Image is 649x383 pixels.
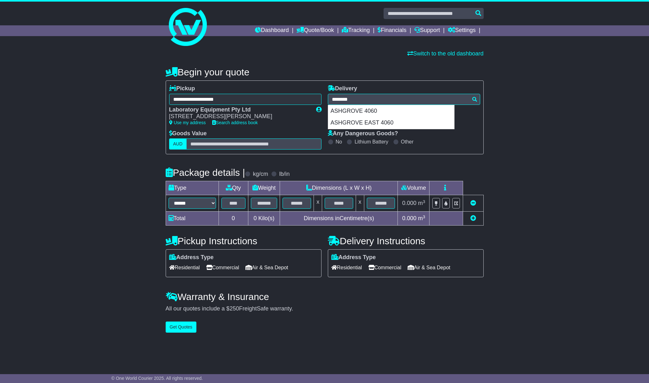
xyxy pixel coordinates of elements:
[111,376,203,381] span: © One World Courier 2025. All rights reserved.
[423,214,425,219] sup: 3
[331,263,362,272] span: Residential
[169,85,195,92] label: Pickup
[368,263,401,272] span: Commercial
[219,181,248,195] td: Qty
[248,212,280,226] td: Kilo(s)
[166,305,484,312] div: All our quotes include a $ FreightSafe warranty.
[280,181,398,195] td: Dimensions (L x W x H)
[206,263,239,272] span: Commercial
[408,263,450,272] span: Air & Sea Depot
[166,322,197,333] button: Get Quotes
[166,67,484,77] h4: Begin your quote
[248,181,280,195] td: Weight
[378,25,406,36] a: Financials
[255,25,289,36] a: Dashboard
[296,25,334,36] a: Quote/Book
[407,50,483,57] a: Switch to the old dashboard
[342,25,370,36] a: Tracking
[169,120,206,125] a: Use my address
[328,117,454,129] div: ASHGROVE EAST 4060
[470,215,476,221] a: Add new item
[336,139,342,145] label: No
[169,263,200,272] span: Residential
[328,236,484,246] h4: Delivery Instructions
[414,25,440,36] a: Support
[398,181,429,195] td: Volume
[253,171,268,178] label: kg/cm
[169,113,310,120] div: [STREET_ADDRESS][PERSON_NAME]
[328,85,357,92] label: Delivery
[402,215,417,221] span: 0.000
[356,195,364,212] td: x
[401,139,414,145] label: Other
[169,254,214,261] label: Address Type
[418,215,425,221] span: m
[166,181,219,195] td: Type
[245,263,288,272] span: Air & Sea Depot
[354,139,388,145] label: Lithium Battery
[169,130,207,137] label: Goods Value
[402,200,417,206] span: 0.000
[328,94,480,105] typeahead: Please provide city
[219,212,248,226] td: 0
[328,105,454,117] div: ASHGROVE 4060
[470,200,476,206] a: Remove this item
[166,212,219,226] td: Total
[280,212,398,226] td: Dimensions in Centimetre(s)
[230,305,239,312] span: 250
[169,106,310,113] div: Laboratory Equipment Pty Ltd
[314,195,322,212] td: x
[418,200,425,206] span: m
[331,254,376,261] label: Address Type
[448,25,476,36] a: Settings
[212,120,258,125] a: Search address book
[423,199,425,204] sup: 3
[253,215,257,221] span: 0
[166,291,484,302] h4: Warranty & Insurance
[328,130,398,137] label: Any Dangerous Goods?
[166,236,321,246] h4: Pickup Instructions
[166,167,245,178] h4: Package details |
[279,171,290,178] label: lb/in
[169,138,187,150] label: AUD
